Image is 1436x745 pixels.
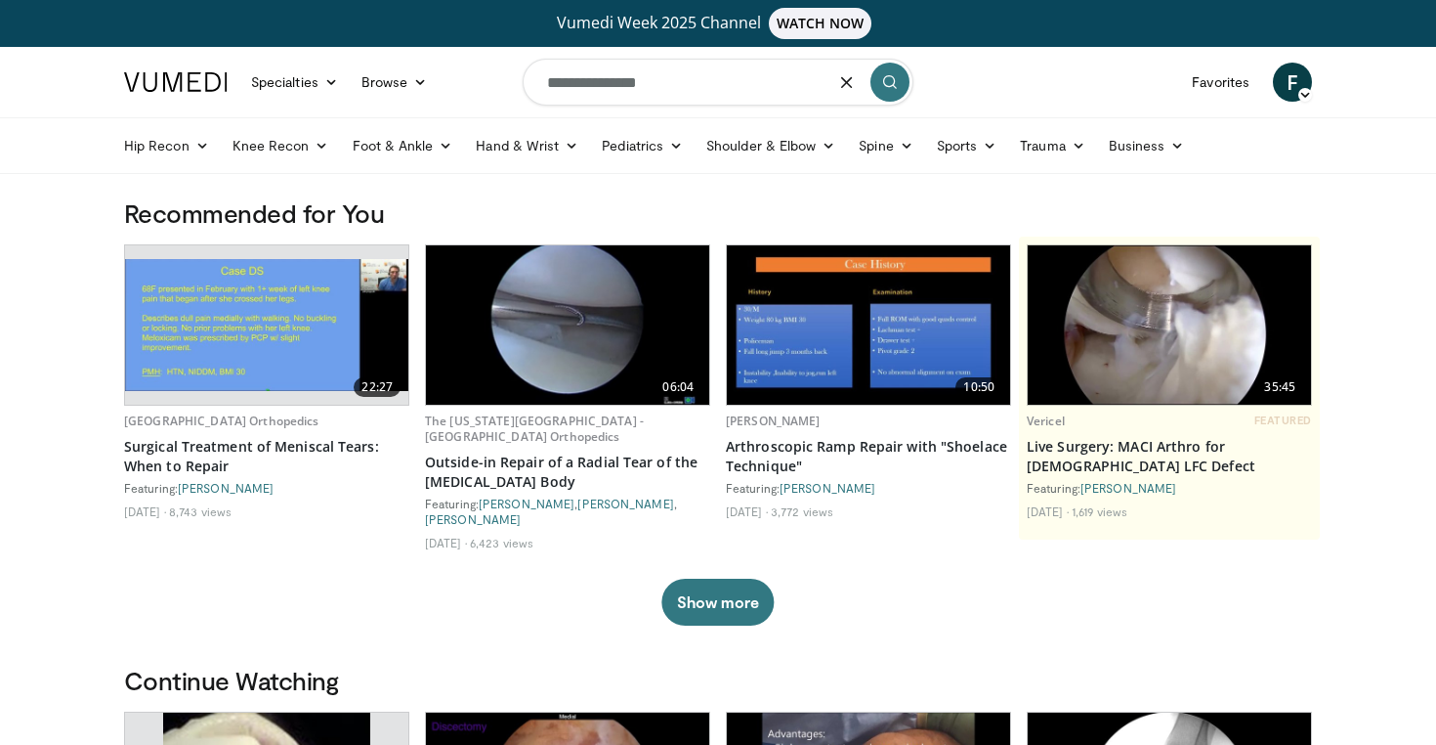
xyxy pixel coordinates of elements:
[124,480,409,496] div: Featuring:
[464,126,590,165] a: Hand & Wrist
[590,126,695,165] a: Pediatrics
[341,126,465,165] a: Foot & Ankle
[350,63,440,102] a: Browse
[124,504,166,519] li: [DATE]
[925,126,1009,165] a: Sports
[1256,377,1303,397] span: 35:45
[124,197,1312,229] h3: Recommended for You
[1254,414,1312,427] span: FEATURED
[726,480,1011,496] div: Featuring:
[178,481,274,495] a: [PERSON_NAME]
[470,535,533,550] li: 6,423 views
[1027,413,1065,429] a: Vericel
[426,245,709,405] img: 5c50dd53-e53b-454a-87a4-92858b63ad6f.620x360_q85_upscale.jpg
[726,437,1011,476] a: Arthroscopic Ramp Repair with "Shoelace Technique"
[127,8,1309,39] a: Vumedi Week 2025 ChannelWATCH NOW
[1028,245,1311,405] a: 35:45
[425,496,710,527] div: Featuring: , ,
[354,377,401,397] span: 22:27
[727,245,1010,405] a: 10:50
[655,377,701,397] span: 06:04
[955,377,1002,397] span: 10:50
[1097,126,1197,165] a: Business
[124,437,409,476] a: Surgical Treatment of Meniscal Tears: When to Repair
[1072,504,1127,519] li: 1,619 views
[726,413,821,429] a: [PERSON_NAME]
[1008,126,1097,165] a: Trauma
[577,497,673,510] a: [PERSON_NAME]
[112,126,221,165] a: Hip Recon
[1027,480,1312,496] div: Featuring:
[1273,63,1312,102] a: F
[727,245,1010,405] img: 37e67030-ce23-4c31-9344-e75ee6bbfd8f.620x360_q85_upscale.jpg
[523,59,913,106] input: Search topics, interventions
[221,126,341,165] a: Knee Recon
[125,259,408,391] img: 73f26c0b-5ccf-44fc-8ea3-fdebfe20c8f0.620x360_q85_upscale.jpg
[426,245,709,405] a: 06:04
[1180,63,1261,102] a: Favorites
[425,512,521,526] a: [PERSON_NAME]
[661,579,774,626] button: Show more
[1080,481,1176,495] a: [PERSON_NAME]
[124,72,228,92] img: VuMedi Logo
[425,413,644,445] a: The [US_STATE][GEOGRAPHIC_DATA] - [GEOGRAPHIC_DATA] Orthopedics
[771,504,833,519] li: 3,772 views
[425,535,467,550] li: [DATE]
[239,63,350,102] a: Specialties
[425,453,710,492] a: Outside-in Repair of a Radial Tear of the [MEDICAL_DATA] Body
[847,126,924,165] a: Spine
[125,245,408,405] a: 22:27
[124,413,318,429] a: [GEOGRAPHIC_DATA] Orthopedics
[726,504,768,519] li: [DATE]
[479,497,574,510] a: [PERSON_NAME]
[769,8,872,39] span: WATCH NOW
[695,126,847,165] a: Shoulder & Elbow
[1027,437,1312,476] a: Live Surgery: MACI Arthro for [DEMOGRAPHIC_DATA] LFC Defect
[124,665,1312,696] h3: Continue Watching
[1028,245,1311,405] img: eb023345-1e2d-4374-a840-ddbc99f8c97c.620x360_q85_upscale.jpg
[1027,504,1069,519] li: [DATE]
[169,504,232,519] li: 8,743 views
[780,481,875,495] a: [PERSON_NAME]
